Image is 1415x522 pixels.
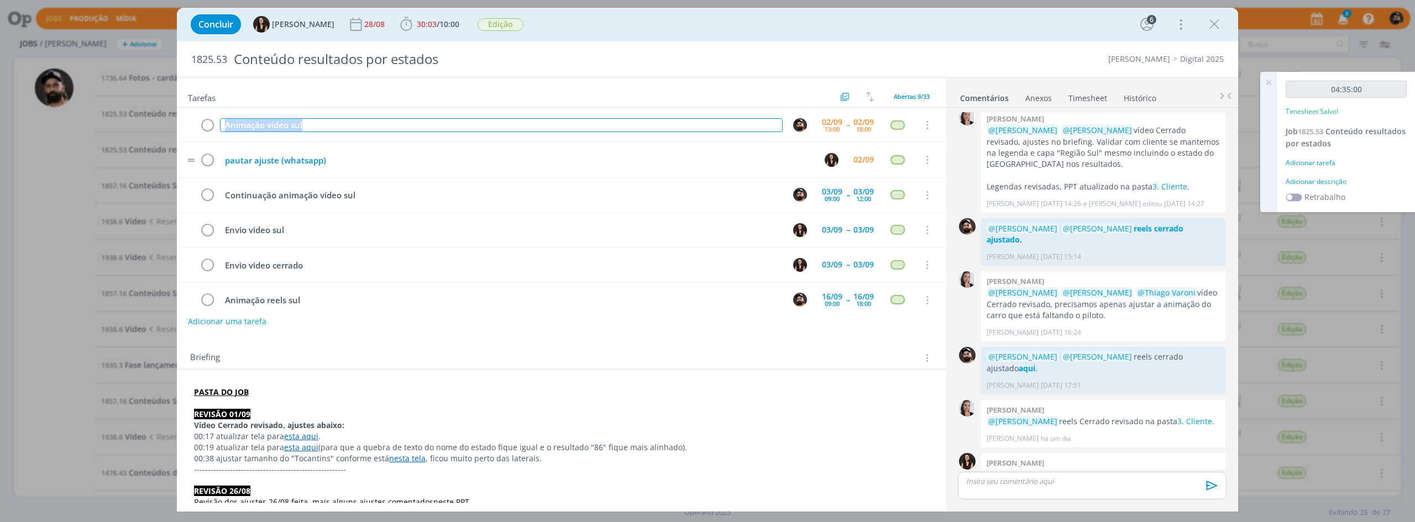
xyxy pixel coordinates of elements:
[987,381,1039,391] p: [PERSON_NAME]
[792,187,808,203] button: B
[220,223,783,237] div: Envio video sul
[823,151,840,168] button: I
[822,118,842,126] div: 02/09
[1083,199,1162,209] span: e [PERSON_NAME] editou
[397,15,462,33] button: 30:03/10:00
[846,191,850,199] span: --
[987,276,1044,286] b: [PERSON_NAME]
[1304,191,1345,203] label: Retrabalho
[439,19,459,29] span: 10:00
[987,458,1044,468] b: [PERSON_NAME]
[1286,177,1407,187] div: Adicionar descrição
[987,114,1044,124] b: [PERSON_NAME]
[177,8,1238,512] div: dialog
[272,20,334,28] span: [PERSON_NAME]
[1019,363,1035,373] a: aqui
[792,222,808,238] button: I
[987,434,1039,444] p: [PERSON_NAME]
[187,159,195,162] img: drag-icon.svg
[825,300,840,307] div: 09:00
[191,14,241,34] button: Concluir
[1286,126,1406,149] a: Job1825.53Conteúdo resultados por estados
[1068,88,1108,104] a: Timesheet
[987,287,1220,321] p: vídeo Cerrado revisado, precisamos apenas ajustar a animação do carro que está faltando o piloto.
[1286,126,1406,149] span: Conteúdo resultados por estados
[987,351,1220,374] p: reels cerrado ajustado .
[825,153,838,167] img: I
[987,223,1183,245] a: reels cerrado ajustado.
[825,126,840,132] div: 13:00
[194,464,929,475] p: -------------------------------------------------------
[194,497,433,507] span: Revisão dos ajustes 26/08 feita, mais alguns ajustes comentados
[194,387,249,397] strong: PASTA DO JOB
[853,118,874,126] div: 02/09
[853,261,874,268] div: 03/09
[853,156,874,164] div: 02/09
[389,453,426,463] a: nesta tela
[220,259,783,272] div: Envio video cerrado
[1041,381,1081,391] span: [DATE] 17:51
[220,188,783,202] div: Continuação animação vídeo sul
[959,271,976,288] img: C
[229,46,789,73] div: Conteúdo resultados por estados
[987,181,1220,192] p: Legendas revisadas, PPT atualizado na pasta .
[1286,158,1407,168] div: Adicionar tarefa
[1138,15,1156,33] button: 6
[822,293,842,300] div: 16/09
[959,400,976,416] img: C
[1147,15,1156,24] div: 6
[194,431,929,442] p: 00:17 atualizar tela para .
[220,118,783,132] div: Animação vídeo sul
[1063,351,1132,362] span: @[PERSON_NAME]
[194,486,250,496] strong: REVISÃO 26/08
[856,126,871,132] div: 18:00
[987,125,1220,170] p: vídeo Cerrado revisado, ajustes no briefing. Validar com cliente se mantemos na legenda e capa "R...
[1286,107,1338,117] p: Timesheet Salvo!
[856,196,871,202] div: 12:00
[959,347,976,363] img: B
[988,351,1057,362] span: @[PERSON_NAME]
[988,416,1057,426] span: @[PERSON_NAME]
[846,261,850,268] span: --
[853,226,874,234] div: 03/09
[1123,88,1157,104] a: Histórico
[190,351,220,365] span: Briefing
[793,223,807,237] img: I
[987,199,1039,209] p: [PERSON_NAME]
[1041,199,1081,209] span: [DATE] 14:26
[198,20,233,29] span: Concluir
[1108,54,1170,64] a: [PERSON_NAME]
[987,469,1220,480] p: Reels cerrado enviado para aprovação do cliente.
[793,188,807,202] img: B
[987,328,1039,338] p: [PERSON_NAME]
[793,258,807,272] img: I
[469,497,471,507] span: .
[1164,199,1204,209] span: [DATE] 14:27
[194,409,250,419] strong: REVISÃO 01/09
[866,92,874,102] img: arrow-down-up.svg
[793,293,807,307] img: B
[959,453,976,470] img: I
[191,54,227,66] span: 1825.53
[822,188,842,196] div: 03/09
[477,18,524,31] button: Edição
[822,226,842,234] div: 03/09
[987,416,1220,427] p: reels Cerrado revisado na pasta .
[417,19,437,29] span: 30:03
[792,292,808,308] button: B
[433,497,469,507] a: neste PPT
[853,293,874,300] div: 16/09
[194,442,929,453] p: 00:19 atualizar tela para (para que a quebra de texto do nome do estado fique igual e o resultado...
[988,287,1057,298] span: @[PERSON_NAME]
[846,121,850,129] span: --
[220,154,814,167] div: pautar ajuste (whatsapp)
[960,88,1009,104] a: Comentários
[194,453,929,464] p: 00:38 ajustar tamanho do "Tocantins" conforme está , ficou muito perto das laterais.
[822,261,842,268] div: 03/09
[364,20,387,28] div: 28/08
[1041,252,1081,262] span: [DATE] 15:14
[478,18,523,31] span: Edição
[987,405,1044,415] b: [PERSON_NAME]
